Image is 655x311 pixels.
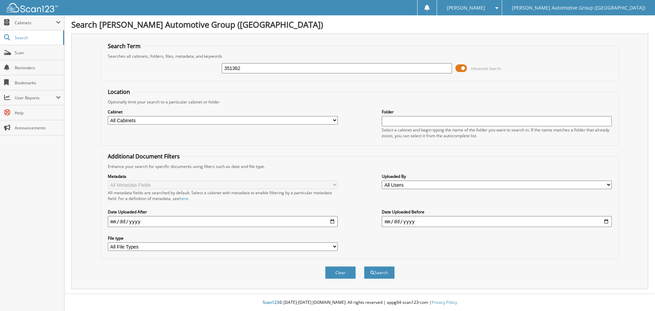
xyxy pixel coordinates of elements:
[382,109,612,115] label: Folder
[108,235,338,241] label: File type
[108,209,338,215] label: Date Uploaded After
[621,278,655,311] iframe: Chat Widget
[104,42,144,50] legend: Search Term
[104,88,133,96] legend: Location
[364,266,395,279] button: Search
[7,3,58,12] img: scan123-logo-white.svg
[15,35,60,41] span: Search
[108,190,338,201] div: All metadata fields are searched by default. Select a cabinet with metadata to enable filtering b...
[325,266,356,279] button: Clear
[15,50,61,56] span: Scan
[15,80,61,86] span: Bookmarks
[104,153,183,160] legend: Additional Document Filters
[382,173,612,179] label: Uploaded By
[15,95,56,101] span: User Reports
[64,294,655,311] div: © [DATE]-[DATE] [DOMAIN_NAME]. All rights reserved | appg04-scan123-com |
[432,299,457,305] a: Privacy Policy
[179,196,188,201] a: here
[15,65,61,71] span: Reminders
[108,109,338,115] label: Cabinet
[108,216,338,227] input: start
[15,20,56,26] span: Cabinets
[512,6,645,10] span: [PERSON_NAME] Automotive Group ([GEOGRAPHIC_DATA])
[447,6,485,10] span: [PERSON_NAME]
[71,19,648,30] h1: Search [PERSON_NAME] Automotive Group ([GEOGRAPHIC_DATA])
[108,173,338,179] label: Metadata
[104,164,615,169] div: Enhance your search for specific documents using filters such as date and file type.
[263,299,279,305] span: Scan123
[471,66,501,71] span: Advanced Search
[104,53,615,59] div: Searches all cabinets, folders, files, metadata, and keywords
[15,110,61,116] span: Help
[382,127,612,139] div: Select a cabinet and begin typing the name of the folder you want to search in. If the name match...
[382,209,612,215] label: Date Uploaded Before
[382,216,612,227] input: end
[104,99,615,105] div: Optionally limit your search to a particular cabinet or folder
[15,125,61,131] span: Announcements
